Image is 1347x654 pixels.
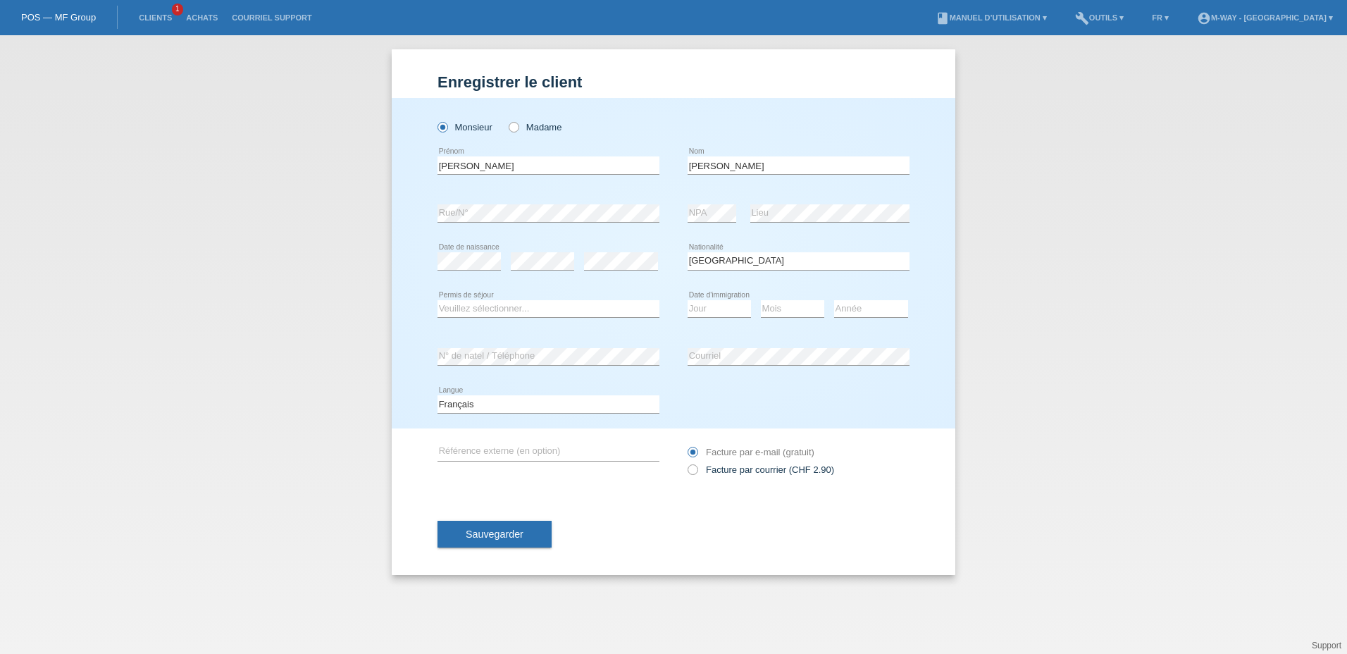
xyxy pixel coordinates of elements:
[1075,11,1089,25] i: build
[172,4,183,16] span: 1
[437,122,492,132] label: Monsieur
[225,13,318,22] a: Courriel Support
[21,12,96,23] a: POS — MF Group
[132,13,179,22] a: Clients
[1197,11,1211,25] i: account_circle
[437,521,552,548] button: Sauvegarder
[509,122,561,132] label: Madame
[1145,13,1176,22] a: FR ▾
[1312,641,1341,650] a: Support
[1068,13,1131,22] a: buildOutils ▾
[437,122,447,131] input: Monsieur
[936,11,950,25] i: book
[509,122,518,131] input: Madame
[929,13,1054,22] a: bookManuel d’utilisation ▾
[466,529,523,540] span: Sauvegarder
[688,447,697,464] input: Facture par e-mail (gratuit)
[688,464,834,475] label: Facture par courrier (CHF 2.90)
[437,73,910,91] h1: Enregistrer le client
[1190,13,1340,22] a: account_circlem-way - [GEOGRAPHIC_DATA] ▾
[688,447,814,457] label: Facture par e-mail (gratuit)
[688,464,697,482] input: Facture par courrier (CHF 2.90)
[179,13,225,22] a: Achats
